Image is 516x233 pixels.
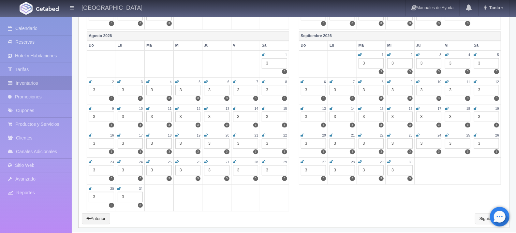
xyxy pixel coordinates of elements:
[226,160,229,164] small: 27
[328,41,357,50] th: Lu
[282,69,287,74] label: 3
[357,41,386,50] th: Ma
[495,134,499,137] small: 26
[173,41,202,50] th: Mi
[253,149,258,154] label: 3
[197,134,200,137] small: 19
[116,41,145,50] th: Lu
[282,176,287,181] label: 3
[321,96,326,101] label: 3
[87,32,289,41] th: Agosto 2026
[321,123,326,127] label: 3
[167,149,171,154] label: 3
[81,3,142,11] h4: [GEOGRAPHIC_DATA]
[445,111,470,122] div: 3
[175,138,201,149] div: 3
[118,165,143,175] div: 3
[196,123,200,127] label: 3
[110,134,114,137] small: 16
[175,111,201,122] div: 3
[359,165,384,175] div: 3
[436,149,441,154] label: 3
[112,107,114,110] small: 9
[351,107,355,110] small: 14
[414,41,443,50] th: Ju
[387,58,413,68] div: 3
[299,41,328,50] th: Do
[204,85,229,95] div: 3
[82,213,110,224] a: Anterior
[262,165,287,175] div: 3
[141,80,143,84] small: 3
[196,176,200,181] label: 3
[138,176,143,181] label: 3
[109,96,114,101] label: 3
[139,160,143,164] small: 24
[407,176,412,181] label: 3
[495,80,499,84] small: 12
[262,58,287,68] div: 3
[438,107,441,110] small: 17
[89,111,114,122] div: 3
[494,123,499,127] label: 3
[139,187,143,191] small: 31
[233,138,258,149] div: 3
[283,160,287,164] small: 29
[445,85,470,95] div: 3
[255,107,258,110] small: 14
[494,69,499,74] label: 3
[387,165,413,175] div: 3
[170,80,172,84] small: 4
[36,6,59,11] img: Getabed
[468,53,470,57] small: 4
[197,107,200,110] small: 12
[465,123,470,127] label: 3
[256,80,258,84] small: 7
[350,123,355,127] label: 3
[168,160,171,164] small: 25
[379,176,384,181] label: 3
[260,41,289,50] th: Sa
[465,69,470,74] label: 3
[285,80,287,84] small: 8
[233,111,258,122] div: 3
[139,134,143,137] small: 17
[324,80,326,84] small: 6
[436,96,441,101] label: 3
[118,111,143,122] div: 3
[255,134,258,137] small: 21
[228,80,229,84] small: 6
[436,21,441,26] label: 3
[233,165,258,175] div: 3
[443,41,472,50] th: Vi
[89,138,114,149] div: 3
[139,107,143,110] small: 10
[466,80,470,84] small: 11
[253,96,258,101] label: 3
[465,149,470,154] label: 3
[445,58,470,68] div: 3
[110,160,114,164] small: 23
[322,134,326,137] small: 20
[146,85,172,95] div: 3
[494,149,499,154] label: 3
[202,41,231,50] th: Ju
[350,176,355,181] label: 3
[224,149,229,154] label: 3
[350,149,355,154] label: 3
[409,107,412,110] small: 16
[262,111,287,122] div: 3
[474,58,499,68] div: 3
[321,149,326,154] label: 3
[409,134,412,137] small: 23
[382,80,384,84] small: 8
[407,149,412,154] label: 3
[197,160,200,164] small: 26
[465,96,470,101] label: 3
[416,138,442,149] div: 3
[175,85,201,95] div: 3
[262,138,287,149] div: 3
[351,134,355,137] small: 21
[112,80,114,84] small: 2
[301,85,326,95] div: 3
